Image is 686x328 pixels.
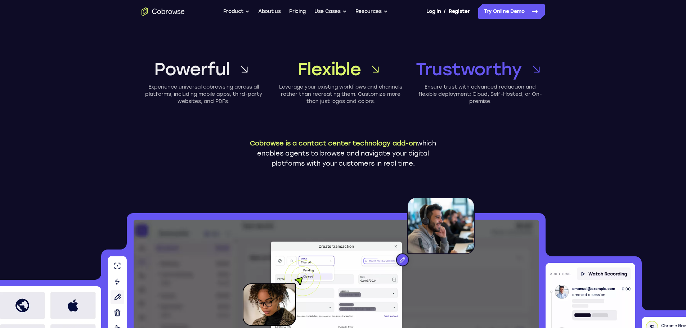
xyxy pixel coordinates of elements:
[355,4,388,19] button: Resources
[449,4,470,19] a: Register
[416,58,522,81] span: Trustworthy
[142,58,266,81] a: Powerful
[444,7,446,16] span: /
[279,58,403,81] a: Flexible
[244,138,442,169] p: which enables agents to browse and navigate your digital platforms with your customers in real time.
[154,58,229,81] span: Powerful
[426,4,441,19] a: Log In
[243,260,320,326] img: A customer holding their phone
[250,139,417,147] span: Cobrowse is a contact center technology add-on
[258,4,281,19] a: About us
[363,197,475,274] img: An agent with a headset
[223,4,250,19] button: Product
[279,84,403,105] p: Leverage your existing workflows and channels rather than recreating them. Customize more than ju...
[478,4,545,19] a: Try Online Demo
[416,84,545,105] p: Ensure trust with advanced redaction and flexible deployment: Cloud, Self-Hosted, or On-premise.
[297,58,360,81] span: Flexible
[314,4,347,19] button: Use Cases
[416,58,545,81] a: Trustworthy
[142,7,185,16] a: Go to the home page
[142,84,266,105] p: Experience universal cobrowsing across all platforms, including mobile apps, third-party websites...
[289,4,306,19] a: Pricing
